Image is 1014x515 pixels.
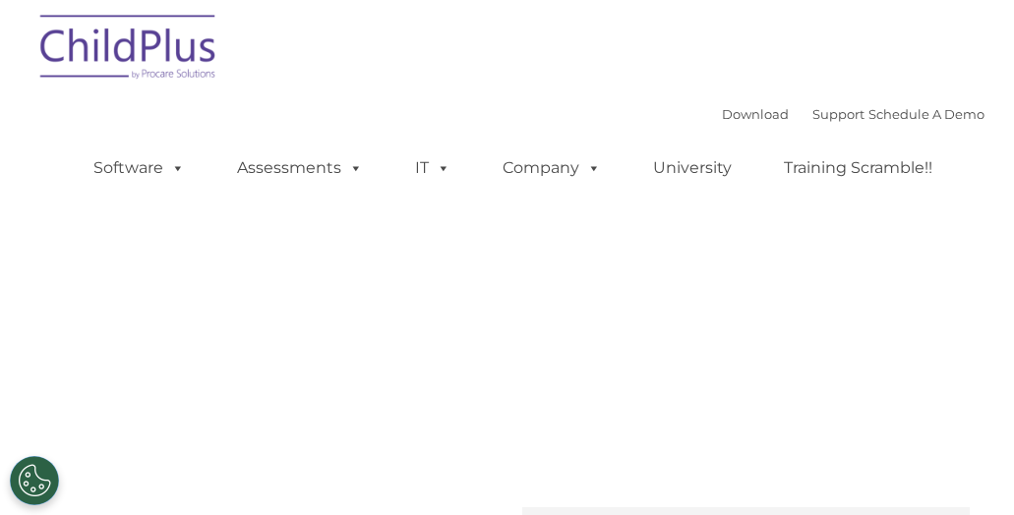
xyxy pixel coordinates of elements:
a: Download [722,106,789,122]
button: Cookies Settings [10,456,59,505]
img: ChildPlus by Procare Solutions [30,1,227,99]
a: IT [395,148,470,188]
a: Training Scramble!! [764,148,952,188]
font: | [722,106,984,122]
a: Company [483,148,621,188]
a: Assessments [217,148,383,188]
a: Schedule A Demo [868,106,984,122]
a: Support [812,106,865,122]
a: Software [74,148,205,188]
a: University [633,148,751,188]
